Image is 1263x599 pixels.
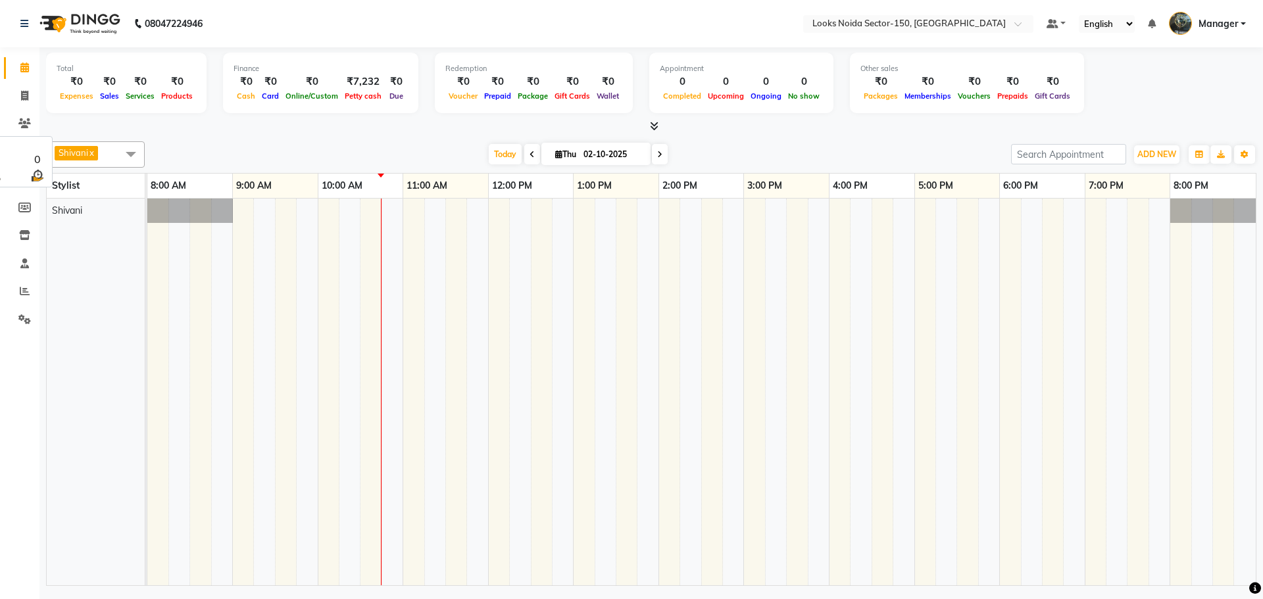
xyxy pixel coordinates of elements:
div: 0 [29,151,45,167]
span: Expenses [57,91,97,101]
div: ₹0 [122,74,158,89]
span: Petty cash [341,91,385,101]
div: 0 [785,74,823,89]
div: ₹0 [445,74,481,89]
div: ₹0 [994,74,1031,89]
span: ADD NEW [1137,149,1176,159]
button: ADD NEW [1134,145,1179,164]
a: 8:00 AM [147,176,189,195]
span: Online/Custom [282,91,341,101]
div: ₹0 [593,74,622,89]
span: Due [386,91,407,101]
img: wait_time.png [29,167,45,183]
div: 0 [660,74,705,89]
input: Search Appointment [1011,144,1126,164]
div: ₹0 [860,74,901,89]
span: Gift Cards [551,91,593,101]
a: 5:00 PM [915,176,956,195]
div: ₹0 [481,74,514,89]
div: ₹0 [514,74,551,89]
span: Manager [1199,17,1238,31]
span: Cash [234,91,259,101]
span: Upcoming [705,91,747,101]
a: 9:00 AM [233,176,275,195]
span: Sales [97,91,122,101]
img: logo [34,5,124,42]
a: 4:00 PM [830,176,871,195]
div: ₹0 [57,74,97,89]
div: Redemption [445,63,622,74]
span: Prepaid [481,91,514,101]
div: ₹0 [385,74,408,89]
span: Memberships [901,91,954,101]
div: ₹0 [901,74,954,89]
div: Finance [234,63,408,74]
div: ₹0 [954,74,994,89]
span: No show [785,91,823,101]
div: ₹0 [259,74,282,89]
span: Shivani [52,204,82,216]
div: Total [57,63,196,74]
div: Appointment [660,63,823,74]
span: Packages [860,91,901,101]
div: 0 [747,74,785,89]
span: Prepaids [994,91,1031,101]
div: ₹0 [158,74,196,89]
a: 6:00 PM [1000,176,1041,195]
img: Manager [1169,12,1192,35]
b: 08047224946 [145,5,203,42]
div: ₹0 [234,74,259,89]
span: Services [122,91,158,101]
a: 8:00 PM [1170,176,1212,195]
input: 2025-10-02 [580,145,645,164]
span: Vouchers [954,91,994,101]
span: Package [514,91,551,101]
span: Ongoing [747,91,785,101]
div: ₹0 [1031,74,1074,89]
span: Gift Cards [1031,91,1074,101]
span: Products [158,91,196,101]
span: Today [489,144,522,164]
span: Wallet [593,91,622,101]
span: Thu [552,149,580,159]
div: ₹0 [282,74,341,89]
a: 2:00 PM [659,176,701,195]
a: 10:00 AM [318,176,366,195]
a: 11:00 AM [403,176,451,195]
a: 7:00 PM [1085,176,1127,195]
div: Other sales [860,63,1074,74]
span: Shivani [59,147,88,158]
span: Completed [660,91,705,101]
a: 1:00 PM [574,176,615,195]
span: Card [259,91,282,101]
span: Voucher [445,91,481,101]
span: Stylist [52,180,80,191]
div: ₹0 [551,74,593,89]
div: ₹0 [97,74,122,89]
div: 0 [705,74,747,89]
div: ₹7,232 [341,74,385,89]
a: 12:00 PM [489,176,535,195]
a: x [88,147,94,158]
a: 3:00 PM [744,176,785,195]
